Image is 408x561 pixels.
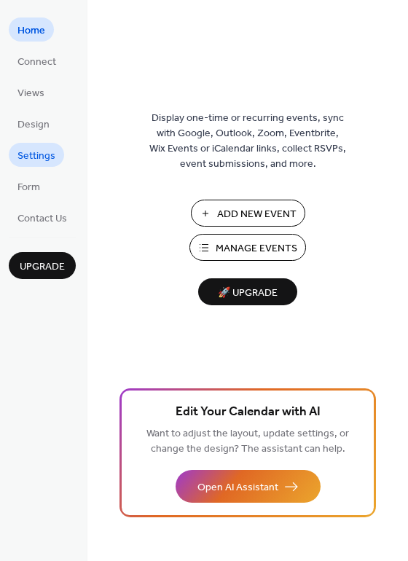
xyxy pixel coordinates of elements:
a: Home [9,17,54,42]
span: Open AI Assistant [197,480,278,495]
span: Design [17,117,50,133]
button: Manage Events [189,234,306,261]
span: Contact Us [17,211,67,227]
span: Connect [17,55,56,70]
span: Views [17,86,44,101]
span: Upgrade [20,259,65,275]
button: Upgrade [9,252,76,279]
span: Manage Events [216,241,297,256]
span: Edit Your Calendar with AI [176,402,321,423]
a: Form [9,174,49,198]
button: 🚀 Upgrade [198,278,297,305]
a: Settings [9,143,64,167]
span: Settings [17,149,55,164]
a: Connect [9,49,65,73]
a: Contact Us [9,205,76,229]
span: Display one-time or recurring events, sync with Google, Outlook, Zoom, Eventbrite, Wix Events or ... [149,111,346,172]
a: Design [9,111,58,136]
span: 🚀 Upgrade [207,283,289,303]
button: Add New Event [191,200,305,227]
button: Open AI Assistant [176,470,321,503]
span: Want to adjust the layout, update settings, or change the design? The assistant can help. [146,424,349,459]
span: Home [17,23,45,39]
span: Form [17,180,40,195]
a: Views [9,80,53,104]
span: Add New Event [217,207,297,222]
